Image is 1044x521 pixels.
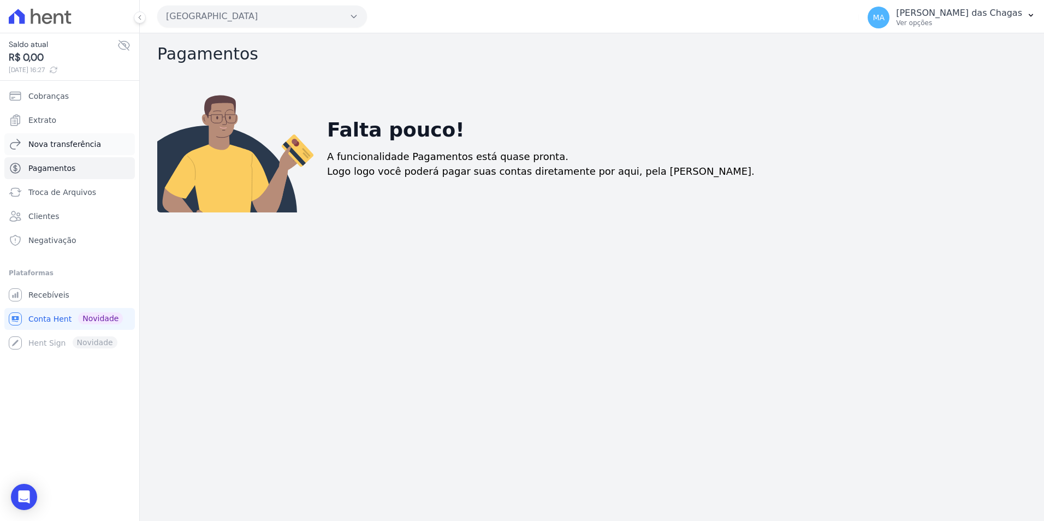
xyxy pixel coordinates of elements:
[327,115,465,145] h2: Falta pouco!
[28,163,75,174] span: Pagamentos
[157,5,367,27] button: [GEOGRAPHIC_DATA]
[157,44,1027,64] h2: Pagamentos
[327,149,568,164] p: A funcionalidade Pagamentos está quase pronta.
[28,235,76,246] span: Negativação
[327,164,755,179] p: Logo logo você poderá pagar suas contas diretamente por aqui, pela [PERSON_NAME].
[4,109,135,131] a: Extrato
[28,211,59,222] span: Clientes
[9,65,117,75] span: [DATE] 16:27
[4,205,135,227] a: Clientes
[4,157,135,179] a: Pagamentos
[28,313,72,324] span: Conta Hent
[28,289,69,300] span: Recebíveis
[9,39,117,50] span: Saldo atual
[9,267,130,280] div: Plataformas
[873,14,885,21] span: MA
[28,91,69,102] span: Cobranças
[4,308,135,330] a: Conta Hent Novidade
[9,85,130,354] nav: Sidebar
[78,312,123,324] span: Novidade
[859,2,1044,33] button: MA [PERSON_NAME] das Chagas Ver opções
[9,50,117,65] span: R$ 0,00
[28,187,96,198] span: Troca de Arquivos
[28,115,56,126] span: Extrato
[4,284,135,306] a: Recebíveis
[4,181,135,203] a: Troca de Arquivos
[896,8,1022,19] p: [PERSON_NAME] das Chagas
[4,133,135,155] a: Nova transferência
[28,139,101,150] span: Nova transferência
[11,484,37,510] div: Open Intercom Messenger
[896,19,1022,27] p: Ver opções
[4,229,135,251] a: Negativação
[4,85,135,107] a: Cobranças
